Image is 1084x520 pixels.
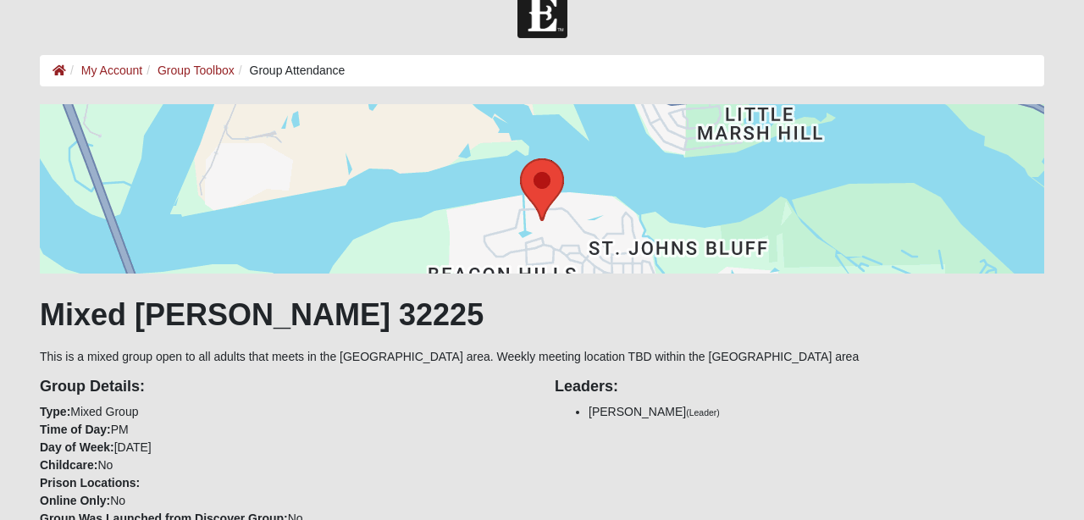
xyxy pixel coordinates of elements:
[235,62,346,80] li: Group Attendance
[555,378,1044,396] h4: Leaders:
[81,64,142,77] a: My Account
[158,64,235,77] a: Group Toolbox
[40,440,114,454] strong: Day of Week:
[589,403,1044,421] li: [PERSON_NAME]
[40,378,529,396] h4: Group Details:
[40,476,140,490] strong: Prison Locations:
[40,405,70,418] strong: Type:
[40,458,97,472] strong: Childcare:
[686,407,720,418] small: (Leader)
[40,296,1044,333] h1: Mixed [PERSON_NAME] 32225
[40,423,111,436] strong: Time of Day:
